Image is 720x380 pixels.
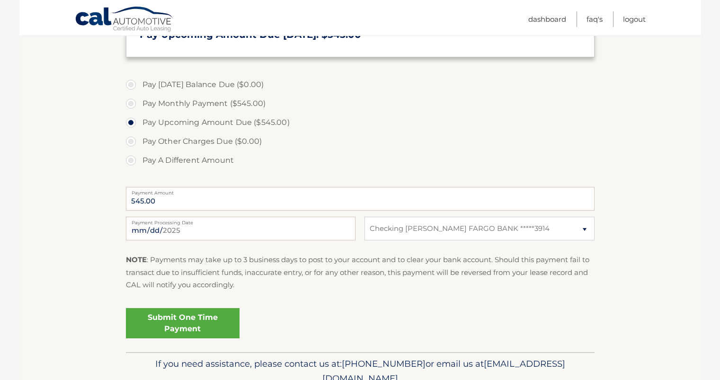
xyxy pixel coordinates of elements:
[126,94,595,113] label: Pay Monthly Payment ($545.00)
[126,217,356,224] label: Payment Processing Date
[126,113,595,132] label: Pay Upcoming Amount Due ($545.00)
[126,75,595,94] label: Pay [DATE] Balance Due ($0.00)
[126,132,595,151] label: Pay Other Charges Due ($0.00)
[126,151,595,170] label: Pay A Different Amount
[75,6,174,34] a: Cal Automotive
[126,254,595,291] p: : Payments may take up to 3 business days to post to your account and to clear your bank account....
[126,187,595,194] label: Payment Amount
[342,358,426,369] span: [PHONE_NUMBER]
[126,255,147,264] strong: NOTE
[126,308,240,338] a: Submit One Time Payment
[126,187,595,211] input: Payment Amount
[587,11,603,27] a: FAQ's
[528,11,566,27] a: Dashboard
[623,11,646,27] a: Logout
[126,217,356,240] input: Payment Date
